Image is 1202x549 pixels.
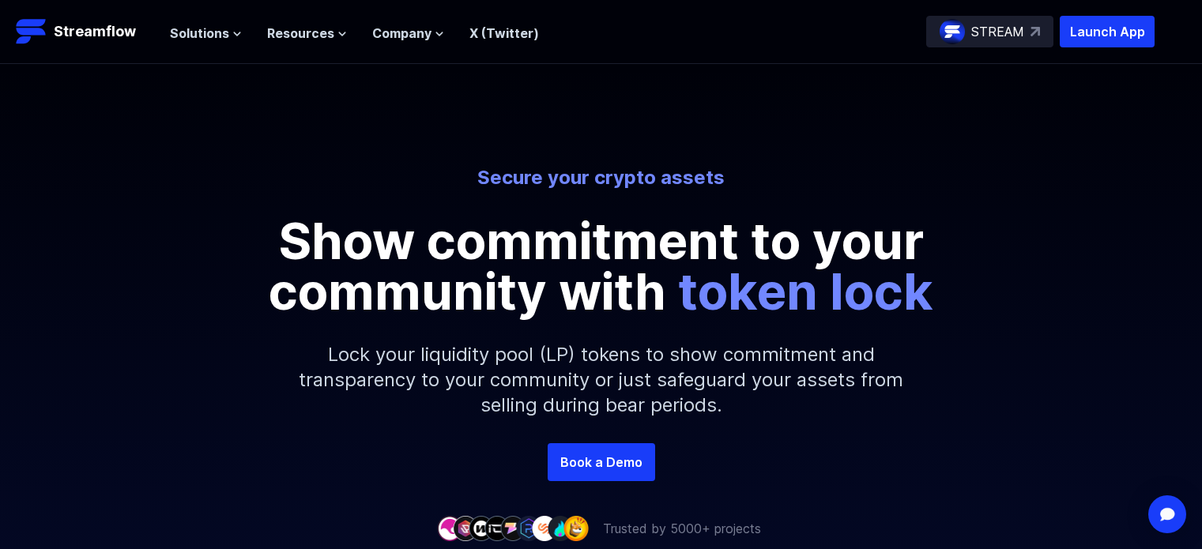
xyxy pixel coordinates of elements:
[548,516,573,540] img: company-8
[16,16,154,47] a: Streamflow
[170,24,229,43] span: Solutions
[516,516,541,540] img: company-6
[1031,27,1040,36] img: top-right-arrow.svg
[971,22,1024,41] p: STREAM
[246,216,957,317] p: Show commitment to your community with
[170,24,242,43] button: Solutions
[500,516,526,540] img: company-5
[484,516,510,540] img: company-4
[1060,16,1155,47] button: Launch App
[453,516,478,540] img: company-2
[469,25,539,41] a: X (Twitter)
[372,24,444,43] button: Company
[940,19,965,44] img: streamflow-logo-circle.png
[548,443,655,481] a: Book a Demo
[926,16,1053,47] a: STREAM
[164,165,1039,190] p: Secure your crypto assets
[372,24,431,43] span: Company
[603,519,761,538] p: Trusted by 5000+ projects
[267,24,334,43] span: Resources
[267,24,347,43] button: Resources
[437,516,462,540] img: company-1
[678,261,933,322] span: token lock
[54,21,136,43] p: Streamflow
[16,16,47,47] img: Streamflow Logo
[469,516,494,540] img: company-3
[1148,495,1186,533] div: Open Intercom Messenger
[563,516,589,540] img: company-9
[532,516,557,540] img: company-7
[262,317,941,443] p: Lock your liquidity pool (LP) tokens to show commitment and transparency to your community or jus...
